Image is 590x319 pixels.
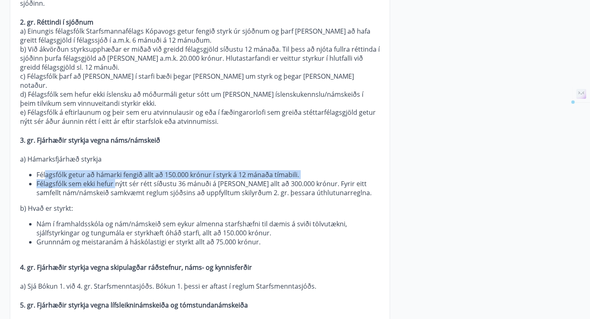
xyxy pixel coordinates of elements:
p: a) Sjá Bókun 1. við 4. gr. Starfsmenntasjóðs. Bókun 1. þessi er aftast í reglum Starfsmenntasjóðs. [20,282,380,291]
p: d) Félagsfólk sem hefur ekki íslensku að móðurmáli getur sótt um [PERSON_NAME] íslenskukennslu/ná... [20,90,380,108]
li: Grunnnám og meistaranám á háskólastigi er styrkt allt að 75.000 krónur. [36,237,380,246]
p: b) Við ákvörðun styrksupphæðar er miðað við greidd félagsgjöld síðustu 12 mánaða. Til þess að njó... [20,45,380,72]
strong: 5. gr. Fjárhæðir styrkja vegna lífsleikninámskeiða og tómstundanámskeiða [20,301,248,310]
strong: 4. gr. Fjárhæðir styrkja vegna skipulagðar ráðstefnur, náms- og kynnisferðir [20,263,252,272]
strong: 2. gr. Réttindi í sjóðnum [20,18,93,27]
li: Félagsfólk sem ekki hefur nýtt sér rétt síðustu 36 mánuði á [PERSON_NAME] allt að 300.000 krónur.... [36,179,380,197]
li: Nám í framhaldsskóla og nám/námskeið sem eykur almenna starfshæfni til dæmis á sviði tölvutækni, ... [36,219,380,237]
p: e) Félagsfólk á eftirlaunum og þeir sem eru atvinnulausir og eða í fæðingarorlofi sem greiða stét... [20,108,380,126]
p: a) Einungis félagsfólk Starfsmannafélags Kópavogs getur fengið styrk úr sjóðnum og þarf [PERSON_N... [20,27,380,45]
strong: 3. gr. Fjárhæðir styrkja vegna náms/námskeið [20,136,160,145]
p: a) Hámarksfjárhæð styrkja [20,155,380,164]
li: Félagsfólk getur að hámarki fengið allt að 150.000 krónur í styrk á 12 mánaða tímabili. [36,170,380,179]
p: c) Félagsfólk þarf að [PERSON_NAME] í starfi bæði þegar [PERSON_NAME] um styrk og þegar [PERSON_N... [20,72,380,90]
p: b) Hvað er styrkt: [20,204,380,213]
